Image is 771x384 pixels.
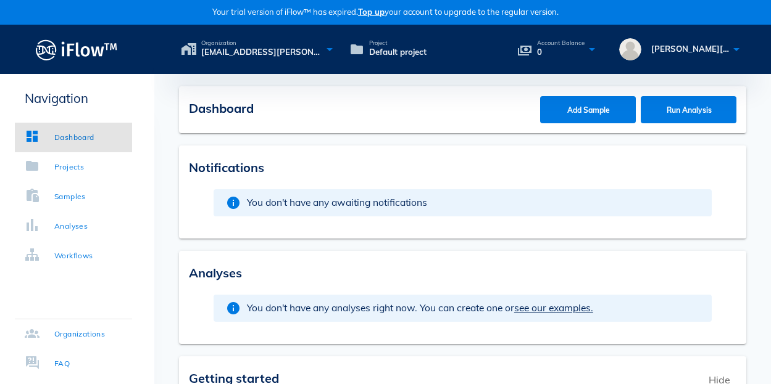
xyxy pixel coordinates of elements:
button: Run Analysis [641,96,736,123]
div: Workflows [54,250,93,262]
span: Dashboard [189,100,254,116]
div: Analyses [54,220,88,232]
span: [EMAIL_ADDRESS][PERSON_NAME][DOMAIN_NAME]'s organization [201,46,322,59]
span: Default project [369,46,427,59]
span: your account to upgrade to the regular version. [358,7,559,17]
span: Analyses [189,265,242,280]
div: Projects [54,161,84,173]
span: Notifications [189,160,264,175]
span: Run Analysis [653,105,725,115]
span: Project [369,40,427,46]
span: You don't have any awaiting notifications [247,195,427,210]
span: Top up [358,7,385,17]
span: see our examples. [514,301,593,314]
button: Add Sample [540,96,636,123]
span: Organization [201,40,322,46]
span: 0 [537,46,585,59]
div: Samples [54,190,86,203]
span: You don't have any analyses right now. You can create one or [247,301,593,314]
span: Add Sample [552,105,624,115]
div: Organizations [54,328,105,340]
p: Navigation [15,89,132,108]
span: Your trial version of iFlow™ has expired. [212,6,559,18]
img: avatar.16069ca8.svg [619,38,641,60]
div: Dashboard [54,131,94,144]
div: FAQ [54,357,70,370]
span: Account Balance [537,40,585,46]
